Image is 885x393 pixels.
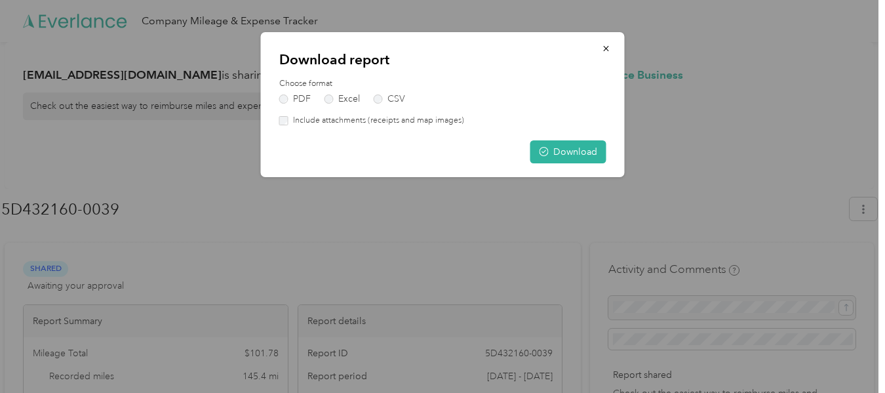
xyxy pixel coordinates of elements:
[279,78,606,90] label: Choose format
[279,51,606,69] p: Download report
[324,94,360,104] label: Excel
[374,94,405,104] label: CSV
[530,140,606,163] button: Download
[279,94,311,104] label: PDF
[288,115,464,127] label: Include attachments (receipts and map images)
